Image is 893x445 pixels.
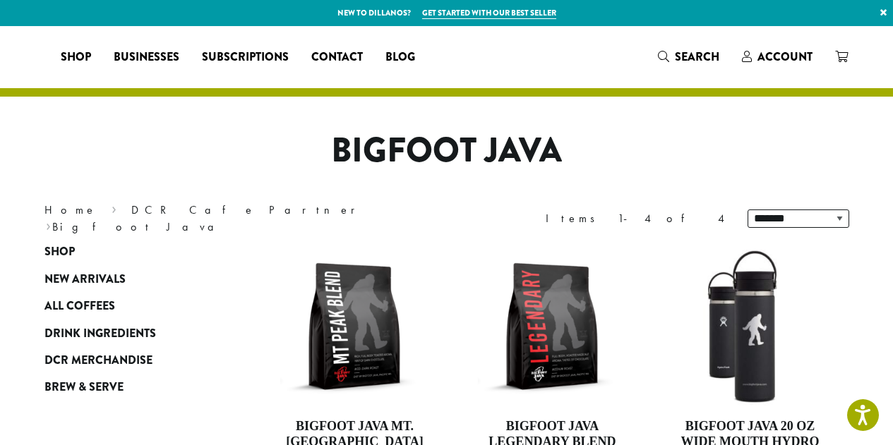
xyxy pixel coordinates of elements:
a: Drink Ingredients [44,319,214,346]
a: Shop [44,238,214,265]
span: All Coffees [44,298,115,315]
a: Home [44,202,97,217]
span: Subscriptions [202,49,289,66]
span: Account [757,49,813,65]
img: BFJ_Legendary_12oz-300x300.png [471,245,633,408]
span: Businesses [114,49,179,66]
span: Brew & Serve [44,379,124,396]
a: Brew & Serve [44,374,214,401]
span: DCR Merchandise [44,352,152,370]
a: DCR Merchandise [44,347,214,374]
h1: Bigfoot Java [34,130,860,171]
span: Search [675,49,719,65]
a: Get started with our best seller [422,7,556,19]
span: › [46,214,51,236]
nav: Breadcrumb [44,202,426,236]
span: Contact [311,49,363,66]
img: BFJ_MtPeak_12oz-300x300.png [273,245,436,408]
span: Drink Ingredients [44,325,156,343]
span: New Arrivals [44,271,126,288]
a: Search [647,45,731,68]
span: Shop [44,243,75,261]
span: Blog [385,49,415,66]
span: Shop [61,49,91,66]
div: Items 1-4 of 4 [546,210,726,227]
a: All Coffees [44,293,214,319]
a: New Arrivals [44,266,214,293]
a: DCR Cafe Partner [131,202,365,217]
img: LO2867-BFJ-Hydro-Flask-20oz-WM-wFlex-Sip-Lid-Black-300x300.jpg [669,245,831,408]
a: Shop [49,46,102,68]
span: › [112,197,116,219]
